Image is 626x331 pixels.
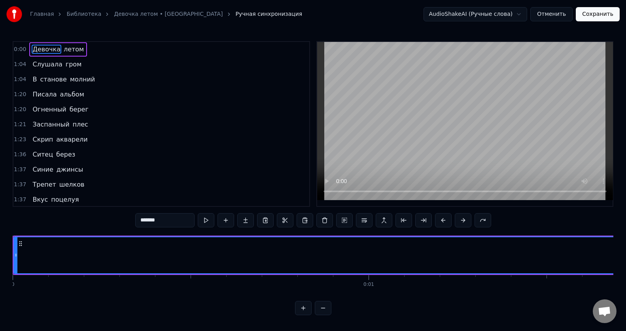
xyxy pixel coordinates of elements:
span: молний [69,75,96,84]
span: плес [72,120,89,129]
span: шелков [59,180,85,189]
span: станове [39,75,67,84]
span: Огненный [32,105,67,114]
span: Синие [32,165,54,174]
span: 1:20 [14,106,26,113]
span: альбом [59,90,85,99]
div: 0 [11,282,15,288]
span: поцелуя [50,195,79,204]
button: Сохранить [576,7,620,21]
span: Писала [32,90,57,99]
span: берез [55,150,76,159]
span: 1:36 [14,151,26,159]
span: Девочка [32,45,61,54]
span: Вкус [32,195,49,204]
span: 0:00 [14,45,26,53]
span: Заспанный [32,120,70,129]
span: В [32,75,38,84]
span: Скрип [32,135,54,144]
span: 1:04 [14,61,26,68]
span: берег [69,105,89,114]
div: 0:01 [363,282,374,288]
a: Главная [30,10,54,18]
span: 1:37 [14,166,26,174]
a: Девочка летом • [GEOGRAPHIC_DATA] [114,10,223,18]
span: 1:20 [14,91,26,98]
nav: breadcrumb [30,10,302,18]
span: джинсы [56,165,84,174]
span: 1:23 [14,136,26,144]
span: 1:21 [14,121,26,129]
span: гром [65,60,82,69]
button: Отменить [530,7,573,21]
span: Ручная синхронизация [236,10,303,18]
span: 1:37 [14,181,26,189]
img: youka [6,6,22,22]
span: акварели [55,135,88,144]
span: Слушала [32,60,63,69]
span: Трепет [32,180,57,189]
span: летом [63,45,85,54]
span: 1:37 [14,196,26,204]
a: Открытый чат [593,299,617,323]
a: Библиотека [66,10,101,18]
span: 1:04 [14,76,26,83]
span: Ситец [32,150,54,159]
